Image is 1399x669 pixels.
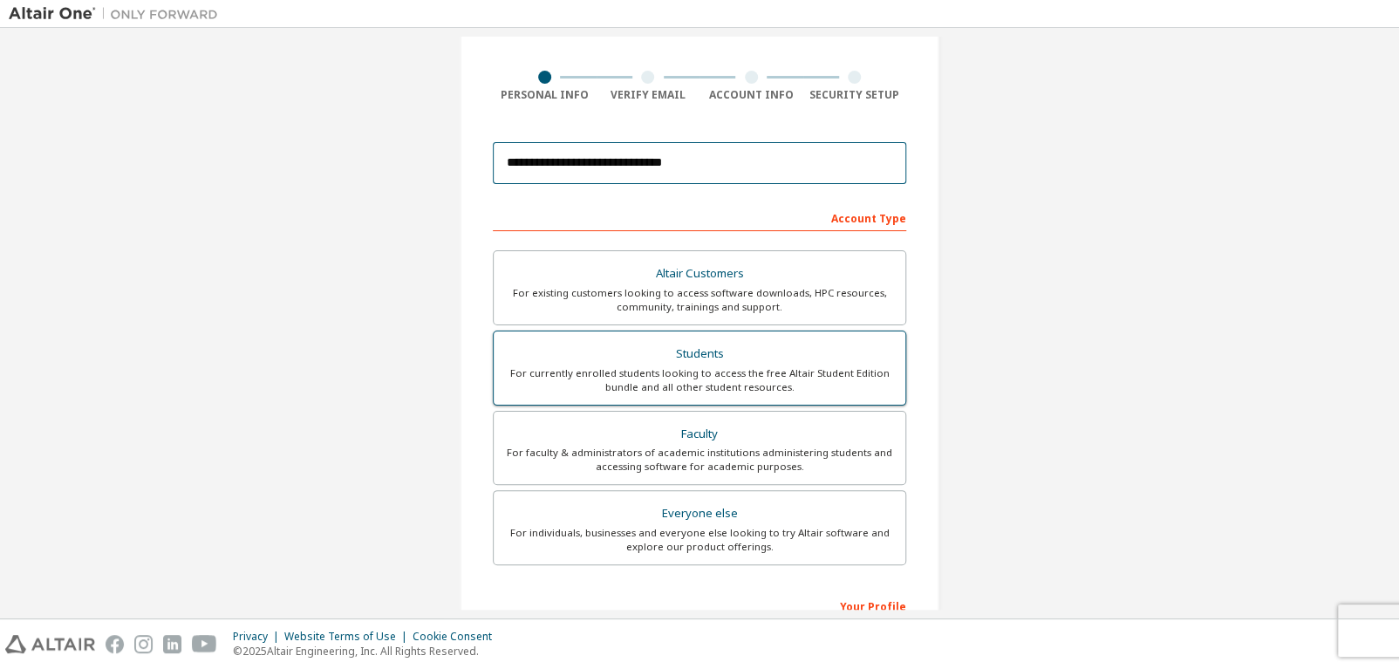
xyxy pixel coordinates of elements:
[163,635,181,653] img: linkedin.svg
[493,203,906,231] div: Account Type
[504,446,895,474] div: For faculty & administrators of academic institutions administering students and accessing softwa...
[504,286,895,314] div: For existing customers looking to access software downloads, HPC resources, community, trainings ...
[413,630,502,644] div: Cookie Consent
[803,88,907,102] div: Security Setup
[106,635,124,653] img: facebook.svg
[699,88,803,102] div: Account Info
[5,635,95,653] img: altair_logo.svg
[597,88,700,102] div: Verify Email
[192,635,217,653] img: youtube.svg
[504,366,895,394] div: For currently enrolled students looking to access the free Altair Student Edition bundle and all ...
[233,644,502,659] p: © 2025 Altair Engineering, Inc. All Rights Reserved.
[504,422,895,447] div: Faculty
[504,342,895,366] div: Students
[284,630,413,644] div: Website Terms of Use
[504,262,895,286] div: Altair Customers
[134,635,153,653] img: instagram.svg
[233,630,284,644] div: Privacy
[504,502,895,526] div: Everyone else
[9,5,227,23] img: Altair One
[493,88,597,102] div: Personal Info
[504,526,895,554] div: For individuals, businesses and everyone else looking to try Altair software and explore our prod...
[493,591,906,619] div: Your Profile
